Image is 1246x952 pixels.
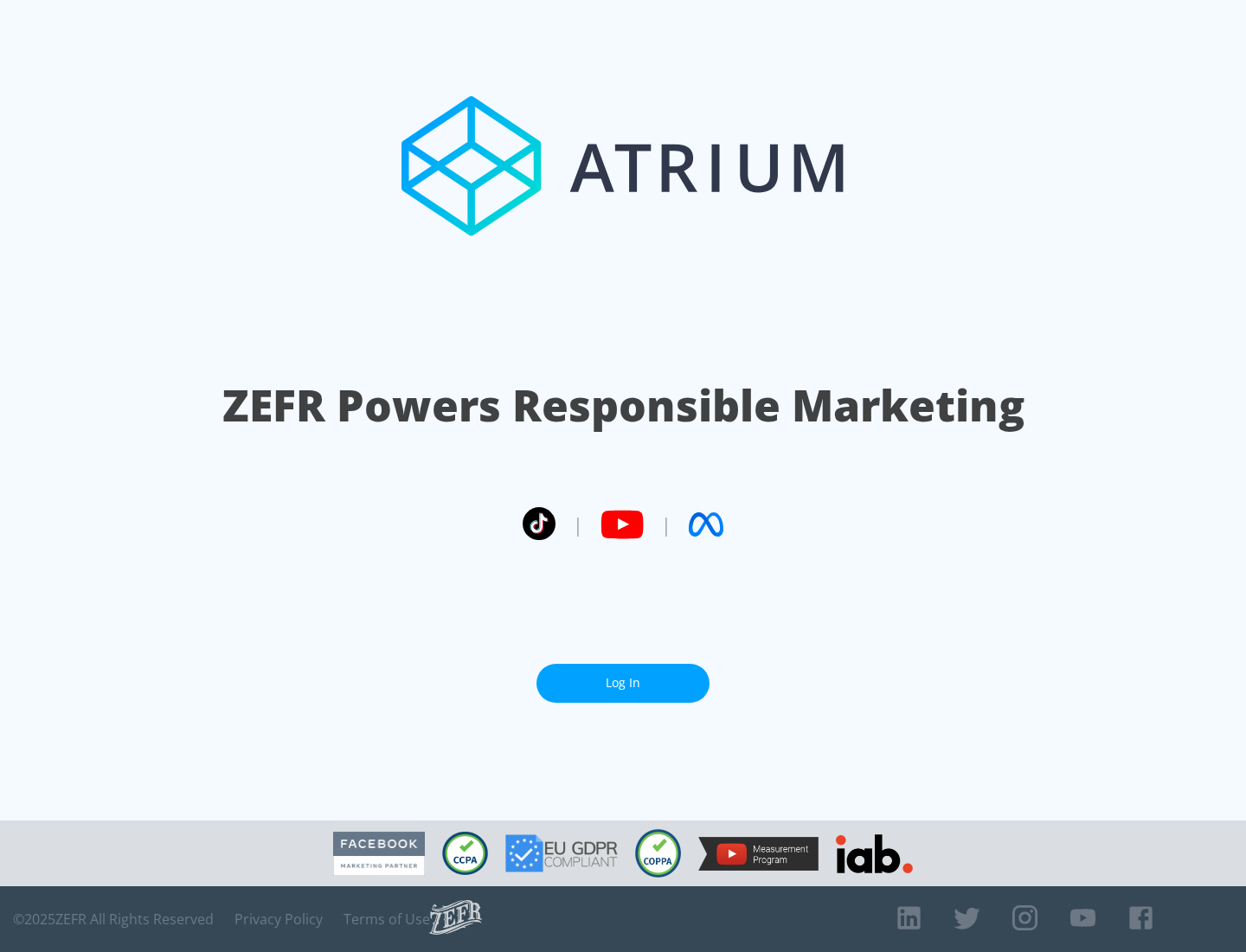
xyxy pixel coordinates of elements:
h1: ZEFR Powers Responsible Marketing [222,376,1024,435]
img: GDPR Compliant [505,834,618,872]
img: YouTube Measurement Program [698,837,819,871]
a: Terms of Use [344,910,430,928]
span: © 2025 ZEFR All Rights Reserved [13,910,214,928]
span: | [661,511,671,537]
a: Privacy Policy [234,910,323,928]
img: Facebook Marketing Partner [333,832,425,876]
img: COPPA Compliant [635,829,681,878]
span: | [573,511,583,537]
a: Log In [536,664,710,703]
img: CCPA Compliant [442,832,488,875]
img: IAB [836,834,913,873]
